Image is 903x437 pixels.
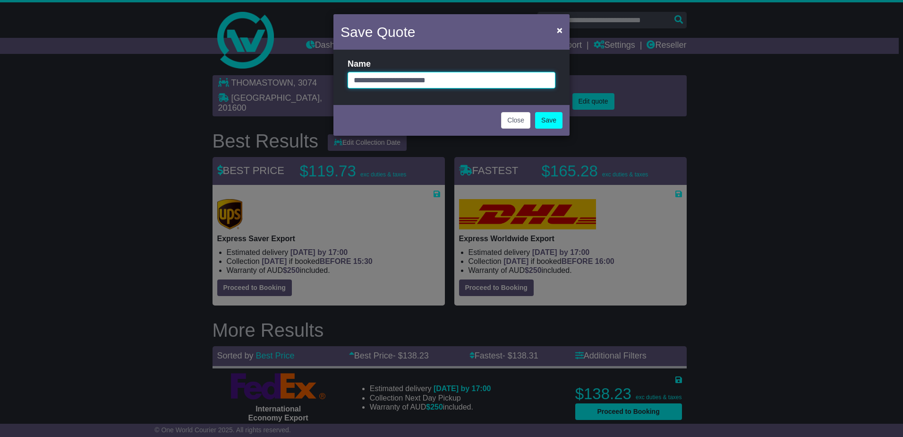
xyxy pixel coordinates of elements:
[501,112,530,129] button: Close
[341,21,415,43] h4: Save Quote
[552,20,567,40] button: Close
[348,59,371,70] label: Name
[535,112,562,129] a: Save
[557,25,562,35] span: ×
